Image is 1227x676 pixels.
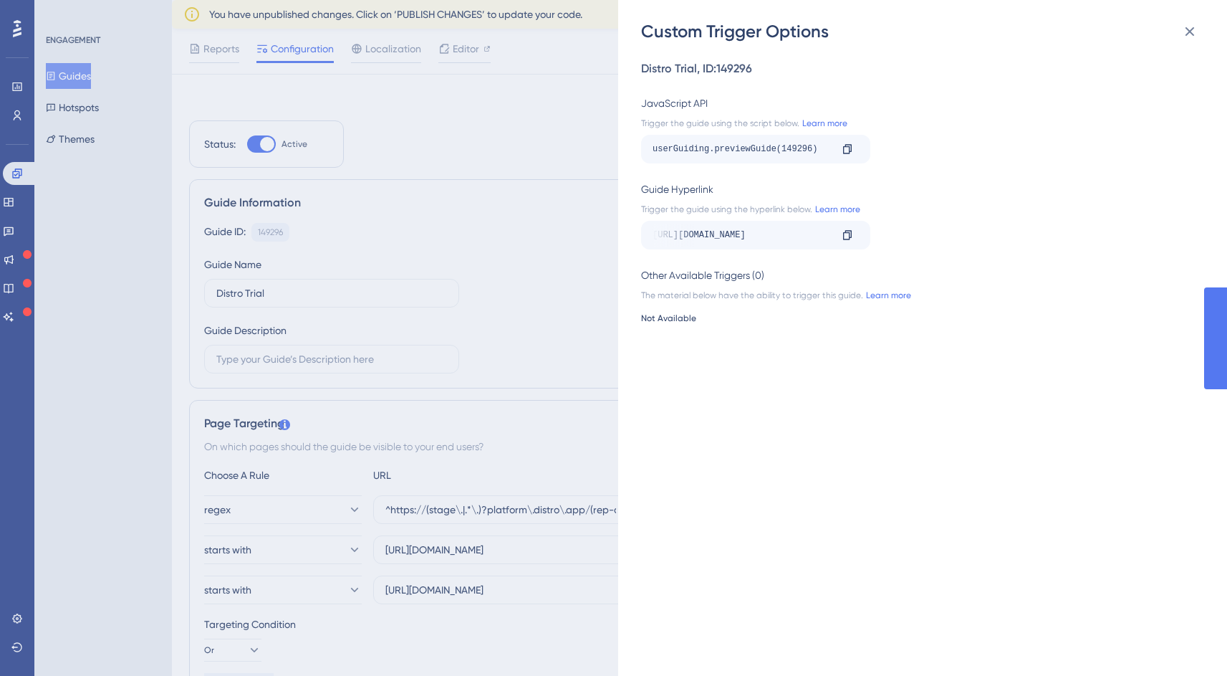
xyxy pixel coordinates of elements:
div: [URL][DOMAIN_NAME] [653,224,830,247]
div: Distro Trial , ID: 149296 [641,60,1195,77]
div: The material below have the ability to trigger this guide. [641,290,1195,301]
div: JavaScript API [641,95,1195,112]
div: Trigger the guide using the hyperlink below. [641,204,1195,215]
div: Trigger the guide using the script below. [641,118,1195,129]
div: userGuiding.previewGuide(149296) [653,138,830,161]
div: Not Available [641,313,1195,324]
div: Guide Hyperlink [641,181,1195,198]
div: Custom Trigger Options [641,20,1207,43]
div: Other Available Triggers (0) [641,267,1195,284]
a: Learn more [812,204,860,215]
a: Learn more [799,118,847,129]
a: Learn more [863,290,911,301]
iframe: UserGuiding AI Assistant Launcher [1167,619,1210,662]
